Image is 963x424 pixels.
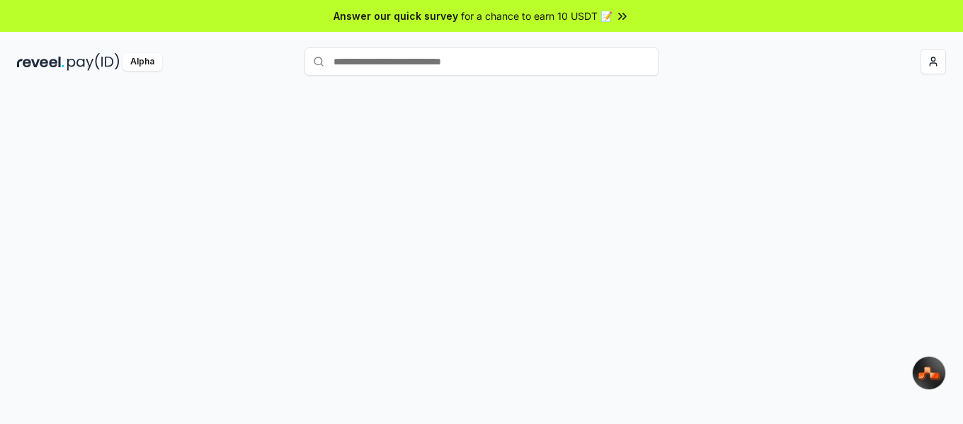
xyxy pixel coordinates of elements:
img: reveel_dark [17,53,64,71]
img: svg+xml,%3Csvg%20xmlns%3D%22http%3A%2F%2Fwww.w3.org%2F2000%2Fsvg%22%20width%3D%2233%22%20height%3... [918,366,941,381]
div: Alpha [122,53,162,71]
span: Answer our quick survey [334,8,458,23]
span: for a chance to earn 10 USDT 📝 [461,8,612,23]
img: pay_id [67,53,120,71]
